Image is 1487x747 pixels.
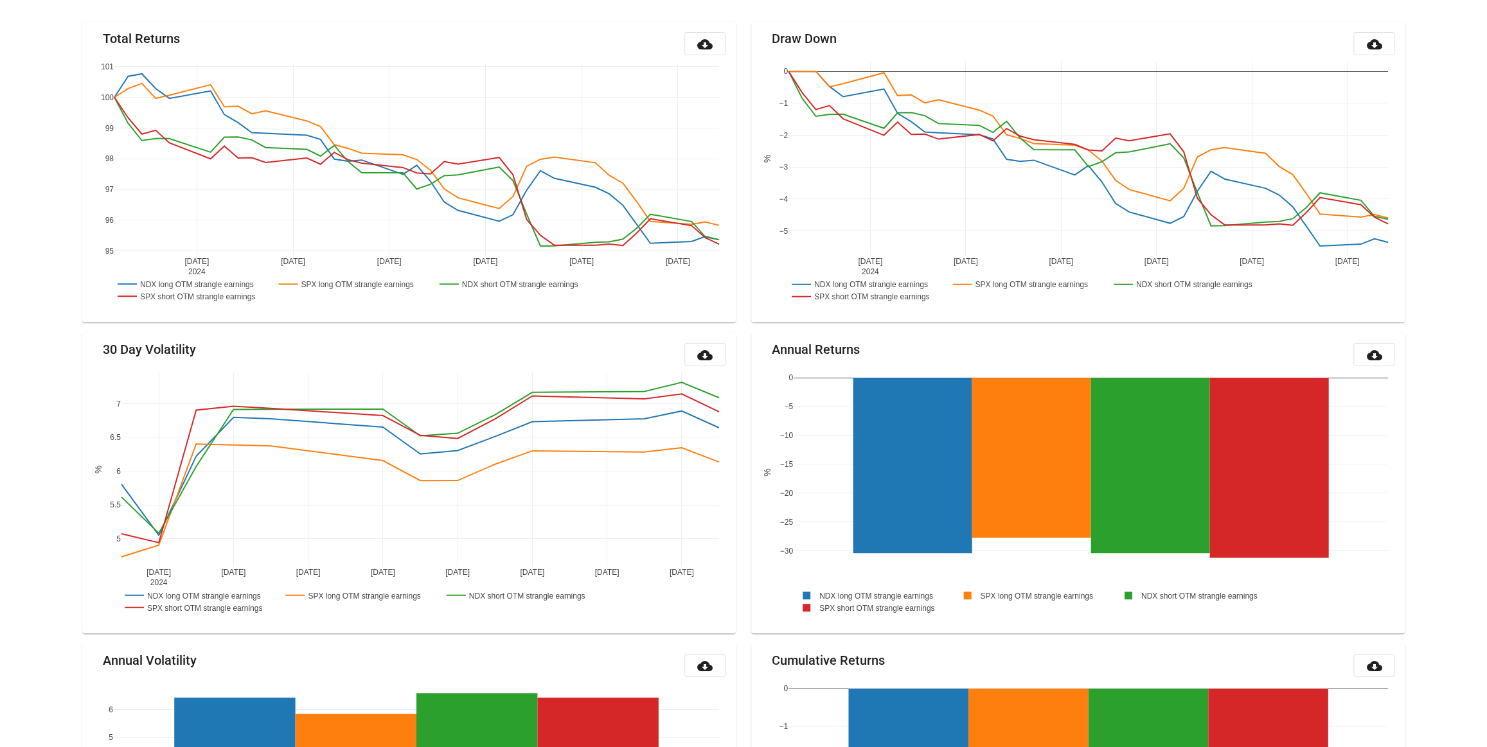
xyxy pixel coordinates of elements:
[1366,347,1382,363] mat-icon: cloud_download
[697,347,713,363] mat-icon: cloud_download
[772,32,837,45] mat-card-title: Draw Down
[103,32,180,45] mat-card-title: Total Returns
[697,658,713,674] mat-icon: cloud_download
[1366,37,1382,52] mat-icon: cloud_download
[772,654,885,667] mat-card-title: Cumulative Returns
[697,37,713,52] mat-icon: cloud_download
[1366,658,1382,674] mat-icon: cloud_download
[772,343,860,356] mat-card-title: Annual Returns
[103,343,196,356] mat-card-title: 30 Day Volatility
[103,654,197,667] mat-card-title: Annual Volatility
